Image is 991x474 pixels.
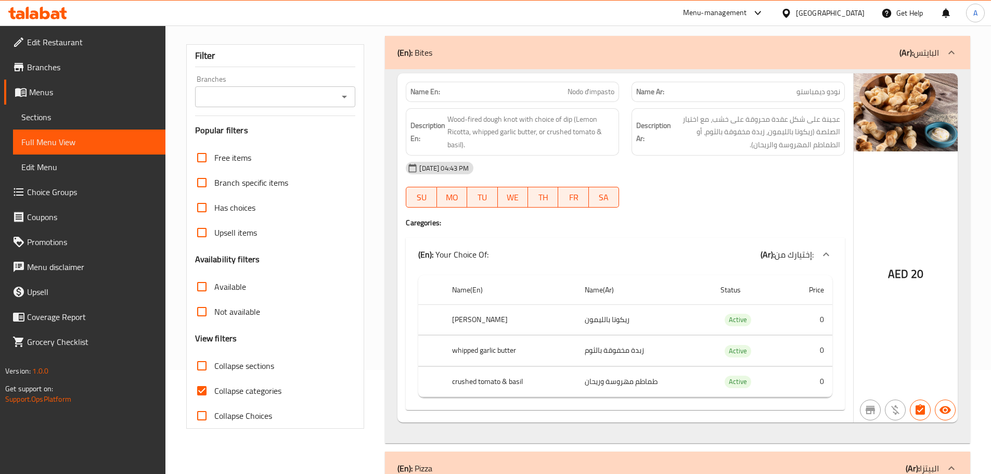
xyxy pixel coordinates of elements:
[885,400,906,420] button: Purchased item
[784,275,832,305] th: Price
[4,204,165,229] a: Coupons
[4,80,165,105] a: Menus
[444,304,576,335] th: [PERSON_NAME]
[5,382,53,395] span: Get support on:
[784,304,832,335] td: 0
[29,86,157,98] span: Menus
[725,314,751,326] span: Active
[27,186,157,198] span: Choice Groups
[5,364,31,378] span: Version:
[973,7,977,19] span: A
[502,190,524,205] span: WE
[796,7,865,19] div: [GEOGRAPHIC_DATA]
[441,190,463,205] span: MO
[410,190,432,205] span: SU
[444,336,576,366] th: whipped garlic butter
[636,119,671,145] strong: Description Ar:
[214,409,272,422] span: Collapse Choices
[214,201,255,214] span: Has choices
[13,130,165,155] a: Full Menu View
[418,275,832,398] table: choices table
[385,69,970,443] div: (En): Bites(Ar):البايتس
[13,155,165,180] a: Edit Menu
[5,392,71,406] a: Support.OpsPlatform
[471,190,493,205] span: TU
[725,345,751,357] span: Active
[558,187,588,208] button: FR
[911,264,923,284] span: 20
[673,113,840,151] span: عجينة على شكل عقدة محروقة على خشب، مع اختيار الصلصة (ريكوتا بالليمون، زبدة مخفوقة بالثوم، أو الطم...
[214,176,288,189] span: Branch specific items
[418,248,488,261] p: Your Choice Of:
[21,136,157,148] span: Full Menu View
[13,105,165,130] a: Sections
[910,400,931,420] button: Has choices
[195,253,260,265] h3: Availability filters
[636,86,664,97] strong: Name Ar:
[775,247,814,262] span: إختيارك من:
[27,211,157,223] span: Coupons
[406,238,845,271] div: (En): Your Choice Of:(Ar):إختيارك من:
[498,187,528,208] button: WE
[725,376,751,388] div: Active
[712,275,784,305] th: Status
[593,190,615,205] span: SA
[854,73,958,151] img: Knots638926869564262551.jpg
[214,226,257,239] span: Upsell items
[195,332,237,344] h3: View filters
[899,45,913,60] b: (Ar):
[214,280,246,293] span: Available
[397,46,432,59] p: Bites
[576,366,712,397] td: طماطم مهروسة وريحان
[4,55,165,80] a: Branches
[214,151,251,164] span: Free items
[27,36,157,48] span: Edit Restaurant
[27,311,157,323] span: Coverage Report
[214,305,260,318] span: Not available
[935,400,956,420] button: Available
[4,329,165,354] a: Grocery Checklist
[337,89,352,104] button: Open
[467,187,497,208] button: TU
[4,254,165,279] a: Menu disclaimer
[27,336,157,348] span: Grocery Checklist
[27,236,157,248] span: Promotions
[562,190,584,205] span: FR
[21,111,157,123] span: Sections
[32,364,48,378] span: 1.0.0
[4,304,165,329] a: Coverage Report
[528,187,558,208] button: TH
[27,61,157,73] span: Branches
[406,271,845,411] div: (En): Bites(Ar):البايتس
[576,304,712,335] td: ريكوتا بالليمون
[444,275,576,305] th: Name(En)
[397,45,413,60] b: (En):
[725,376,751,388] span: Active
[195,45,356,67] div: Filter
[418,247,433,262] b: (En):
[437,187,467,208] button: MO
[761,247,775,262] b: (Ar):
[410,119,445,145] strong: Description En:
[385,36,970,69] div: (En): Bites(Ar):البايتس
[796,86,840,97] span: نودو ديمباستو
[589,187,619,208] button: SA
[214,360,274,372] span: Collapse sections
[899,46,939,59] p: البايتس
[576,336,712,366] td: زبدة مخفوقة بالثوم
[27,286,157,298] span: Upsell
[860,400,881,420] button: Not branch specific item
[4,279,165,304] a: Upsell
[532,190,554,205] span: TH
[4,30,165,55] a: Edit Restaurant
[576,275,712,305] th: Name(Ar)
[214,385,281,397] span: Collapse categories
[410,86,440,97] strong: Name En:
[4,229,165,254] a: Promotions
[195,124,356,136] h3: Popular filters
[444,366,576,397] th: crushed tomato & basil
[784,366,832,397] td: 0
[784,336,832,366] td: 0
[683,7,747,19] div: Menu-management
